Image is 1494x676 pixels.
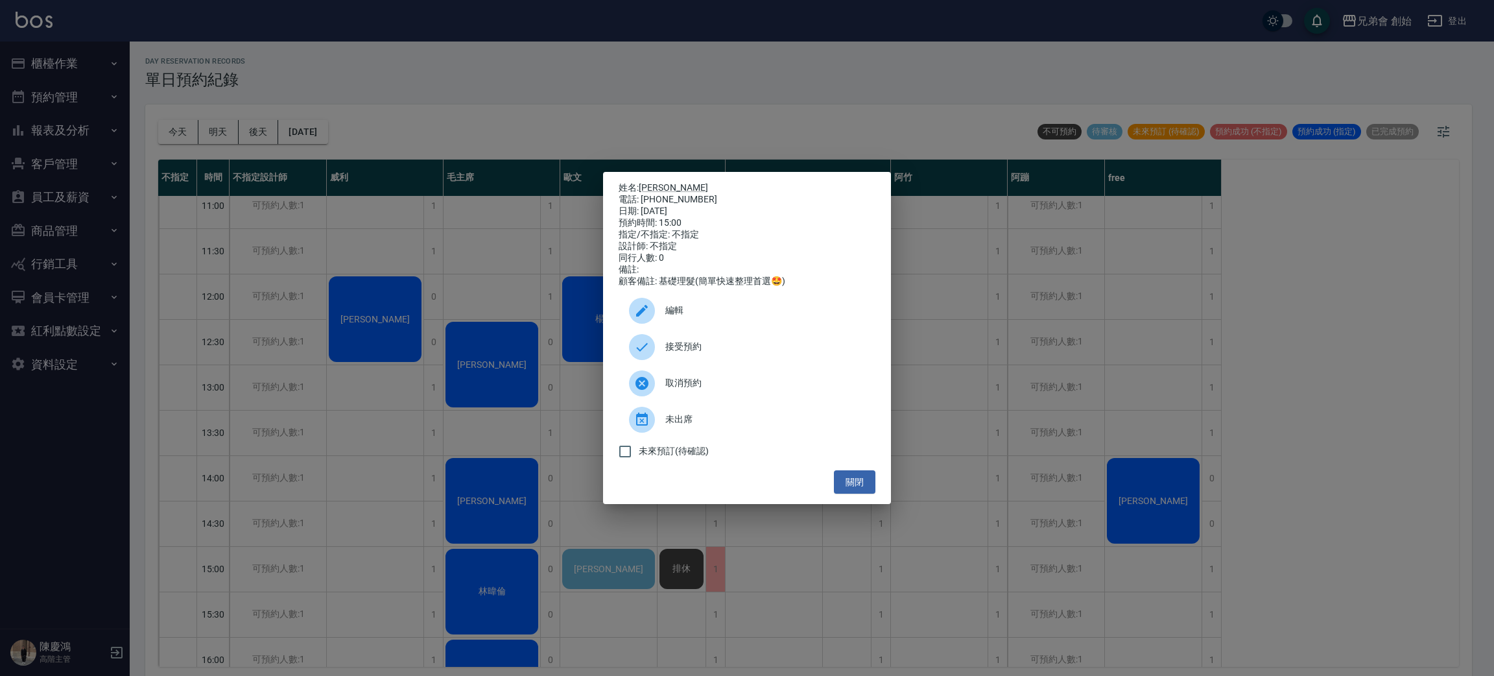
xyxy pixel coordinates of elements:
div: 備註: [619,264,875,276]
div: 接受預約 [619,329,875,365]
div: 指定/不指定: 不指定 [619,229,875,241]
p: 姓名: [619,182,875,194]
a: [PERSON_NAME] [639,182,708,193]
div: 設計師: 不指定 [619,241,875,252]
button: 關閉 [834,470,875,494]
div: 電話: [PHONE_NUMBER] [619,194,875,206]
div: 日期: [DATE] [619,206,875,217]
div: 編輯 [619,293,875,329]
div: 同行人數: 0 [619,252,875,264]
div: 取消預約 [619,365,875,402]
span: 未來預訂(待確認) [639,444,709,458]
div: 未出席 [619,402,875,438]
span: 編輯 [665,304,865,317]
span: 接受預約 [665,340,865,354]
span: 未出席 [665,413,865,426]
span: 取消預約 [665,376,865,390]
div: 預約時間: 15:00 [619,217,875,229]
div: 顧客備註: 基礎理髮(簡單快速整理首選🤩) [619,276,875,287]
